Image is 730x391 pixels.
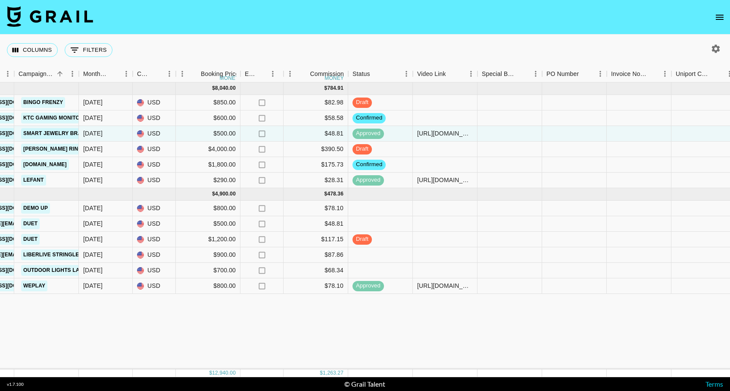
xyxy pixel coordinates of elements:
div: USD [133,263,176,278]
a: WePlay [21,281,47,291]
button: Sort [108,68,120,80]
div: v 1.7.100 [7,382,24,387]
a: [PERSON_NAME] Ring 2025 [21,144,98,155]
div: 8,040.00 [215,85,236,92]
span: confirmed [353,161,386,169]
div: Month Due [79,66,133,82]
a: Lefant [21,175,46,186]
div: USD [133,126,176,142]
div: Special Booking Type [482,66,517,82]
div: $ [212,85,215,92]
button: Sort [446,68,458,80]
div: Jun '25 [83,129,103,138]
div: USD [133,157,176,173]
a: Liberlive Stringless Guitare [21,249,113,260]
div: PO Number [542,66,607,82]
button: Select columns [7,43,58,57]
div: Month Due [83,66,108,82]
div: $1,200.00 [176,232,240,247]
div: Jun '25 [83,114,103,122]
div: USD [133,142,176,157]
div: PO Number [546,66,579,82]
div: 784.91 [327,85,343,92]
div: USD [133,232,176,247]
button: Sort [711,68,723,80]
div: USD [133,278,176,294]
button: Menu [529,67,542,80]
span: approved [353,176,384,184]
div: $800.00 [176,201,240,216]
div: https://www.youtube.com/shorts/RSkbm2xHY1k [417,281,473,290]
button: Menu [120,67,133,80]
div: Video Link [417,66,446,82]
div: Special Booking Type [477,66,542,82]
div: Uniport Contact Email [676,66,711,82]
div: Video Link [413,66,477,82]
div: 12,940.00 [212,369,236,377]
div: USD [133,110,176,126]
button: Sort [189,68,201,80]
div: 478.36 [327,190,343,198]
div: Jun '25 [83,145,103,153]
div: Campaign (Type) [19,66,54,82]
div: $ [324,85,328,92]
div: Expenses: Remove Commission? [240,66,284,82]
div: Jun '25 [83,98,103,107]
div: $500.00 [176,126,240,142]
div: Invoice Notes [607,66,671,82]
button: Sort [298,68,310,80]
a: Terms [705,380,723,388]
button: open drawer [711,9,728,26]
div: Booking Price [201,66,239,82]
div: Commission [310,66,344,82]
button: Sort [257,68,269,80]
div: $500.00 [176,216,240,232]
div: https://www.tiktok.com/@lukeandalexis1/video/7519570080292703502?_t=ZP-8zQlE5qpFK2&_r=1 [417,129,473,138]
div: $290.00 [176,173,240,188]
div: Expenses: Remove Commission? [245,66,257,82]
button: Menu [465,67,477,80]
button: Sort [370,68,382,80]
div: $850.00 [176,95,240,110]
div: Aug '25 [83,266,103,274]
div: 1,263.27 [323,369,343,377]
button: Show filters [65,43,112,57]
button: Menu [266,67,279,80]
div: Aug '25 [83,219,103,228]
div: $78.10 [284,201,348,216]
div: $28.31 [284,173,348,188]
span: draft [353,98,372,107]
div: Aug '25 [83,235,103,243]
span: approved [353,282,384,290]
a: Duet [21,218,40,229]
a: Outdoor Lights Launch [21,265,97,276]
div: Status [353,66,370,82]
div: money [220,76,239,81]
div: $87.86 [284,247,348,263]
div: Aug '25 [83,281,103,290]
div: Jun '25 [83,160,103,169]
a: Bingo Frenzy [21,97,65,108]
div: $68.34 [284,263,348,278]
div: $390.50 [284,142,348,157]
div: $ [209,369,212,377]
div: USD [133,201,176,216]
img: Grail Talent [7,6,93,27]
div: $82.98 [284,95,348,110]
div: Invoice Notes [611,66,646,82]
span: confirmed [353,114,386,122]
a: Duet [21,234,40,245]
div: $175.73 [284,157,348,173]
button: Menu [66,67,79,80]
div: Status [348,66,413,82]
div: $117.15 [284,232,348,247]
div: $900.00 [176,247,240,263]
span: approved [353,129,384,138]
div: $78.10 [284,278,348,294]
button: Menu [163,67,176,80]
div: money [324,76,344,81]
div: Campaign (Type) [14,66,79,82]
button: Menu [400,67,413,80]
div: Aug '25 [83,250,103,259]
div: $48.81 [284,216,348,232]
